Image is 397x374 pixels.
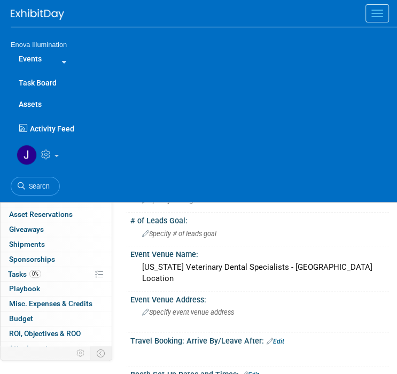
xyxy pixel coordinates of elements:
[1,341,112,356] a: Attachments
[17,145,37,165] img: Janelle Tlusty
[1,207,112,222] a: Asset Reservations
[138,259,381,287] div: [US_STATE] Veterinary Dental Specialists - [GEOGRAPHIC_DATA] Location
[1,297,112,311] a: Misc. Expenses & Credits
[1,267,112,282] a: Tasks0%
[9,344,52,353] span: Attachments
[9,210,73,219] span: Asset Reservations
[142,308,234,316] span: Specify event venue address
[1,311,112,326] a: Budget
[11,41,67,49] span: Enova Illumination
[1,222,112,237] a: Giveaways
[1,326,112,341] a: ROI, Objectives & ROO
[29,270,41,278] span: 0%
[130,213,389,226] div: # of Leads Goal:
[9,284,40,293] span: Playbook
[11,177,60,196] a: Search
[11,48,50,69] a: Events
[9,329,81,338] span: ROI, Objectives & ROO
[267,338,284,345] a: Edit
[142,230,216,238] span: Specify # of leads goal
[72,346,90,360] td: Personalize Event Tab Strip
[8,270,41,278] span: Tasks
[9,240,45,248] span: Shipments
[25,182,50,190] span: Search
[11,9,64,20] img: ExhibitDay
[130,246,389,260] div: Event Venue Name:
[130,292,389,305] div: Event Venue Address:
[30,124,74,133] span: Activity Feed
[1,252,112,267] a: Sponsorships
[130,333,389,347] div: Travel Booking: Arrive By/Leave After:
[90,346,112,360] td: Toggle Event Tabs
[11,72,397,93] a: Task Board
[9,255,55,263] span: Sponsorships
[9,225,44,233] span: Giveaways
[365,4,389,22] button: Menu
[1,282,112,296] a: Playbook
[9,299,92,308] span: Misc. Expenses & Credits
[17,115,397,137] a: Activity Feed
[11,93,397,115] a: Assets
[9,314,33,323] span: Budget
[1,237,112,252] a: Shipments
